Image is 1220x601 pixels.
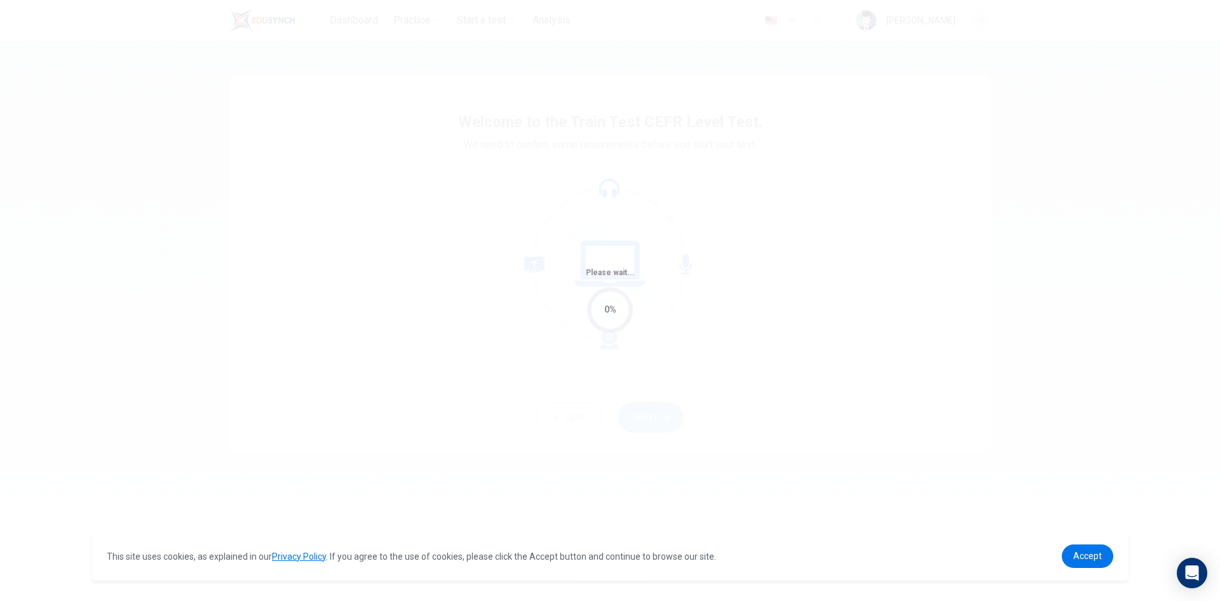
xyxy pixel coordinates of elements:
[272,551,326,562] a: Privacy Policy
[586,268,635,277] span: Please wait...
[1073,551,1102,561] span: Accept
[604,302,616,317] div: 0%
[1062,544,1113,568] a: dismiss cookie message
[91,532,1128,581] div: cookieconsent
[107,551,716,562] span: This site uses cookies, as explained in our . If you agree to the use of cookies, please click th...
[1177,558,1207,588] div: Open Intercom Messenger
